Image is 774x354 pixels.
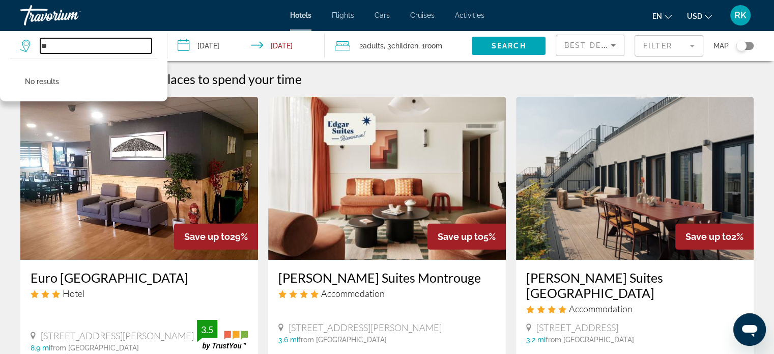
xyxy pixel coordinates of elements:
[20,97,258,260] img: Hotel image
[410,11,435,19] a: Cruises
[50,344,139,352] span: from [GEOGRAPHIC_DATA]
[546,336,634,344] span: from [GEOGRAPHIC_DATA]
[536,322,618,333] span: [STREET_ADDRESS]
[427,224,506,250] div: 5%
[363,42,384,50] span: Adults
[25,74,59,89] p: No results
[375,11,390,19] a: Cars
[526,303,743,314] div: 4 star Accommodation
[569,303,633,314] span: Accommodation
[63,288,84,299] span: Hotel
[289,322,442,333] span: [STREET_ADDRESS][PERSON_NAME]
[278,270,496,285] a: [PERSON_NAME] Suites Montrouge
[278,288,496,299] div: 4 star Accommodation
[635,35,703,57] button: Filter
[31,344,50,352] span: 8.9 mi
[455,11,484,19] a: Activities
[418,39,442,53] span: , 1
[564,39,616,51] mat-select: Sort by
[734,10,747,20] span: RK
[564,41,617,49] span: Best Deals
[321,288,385,299] span: Accommodation
[359,39,384,53] span: 2
[290,11,311,19] a: Hotels
[384,39,418,53] span: , 3
[685,231,731,242] span: Save up to
[526,270,743,301] a: [PERSON_NAME] Suites [GEOGRAPHIC_DATA]
[197,320,248,350] img: trustyou-badge.svg
[652,12,662,20] span: en
[526,336,546,344] span: 3.2 mi
[492,42,526,50] span: Search
[167,31,325,61] button: Check-in date: Oct 3, 2025 Check-out date: Oct 26, 2025
[713,39,729,53] span: Map
[472,37,546,55] button: Search
[687,9,712,23] button: Change currency
[727,5,754,26] button: User Menu
[160,71,302,87] span: places to spend your time
[687,12,702,20] span: USD
[174,224,258,250] div: 29%
[425,42,442,50] span: Room
[438,231,483,242] span: Save up to
[652,9,672,23] button: Change language
[391,42,418,50] span: Children
[31,288,248,299] div: 3 star Hotel
[268,97,506,260] img: Hotel image
[675,224,754,250] div: 2%
[20,2,122,29] a: Travorium
[729,41,754,50] button: Toggle map
[516,97,754,260] img: Hotel image
[332,11,354,19] a: Flights
[184,231,230,242] span: Save up to
[733,313,766,346] iframe: Кнопка запуска окна обмена сообщениями
[31,270,248,285] a: Euro [GEOGRAPHIC_DATA]
[41,330,194,341] span: [STREET_ADDRESS][PERSON_NAME]
[298,336,387,344] span: from [GEOGRAPHIC_DATA]
[197,323,217,336] div: 3.5
[145,71,302,87] h2: 18
[278,336,298,344] span: 3.6 mi
[325,31,472,61] button: Travelers: 2 adults, 3 children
